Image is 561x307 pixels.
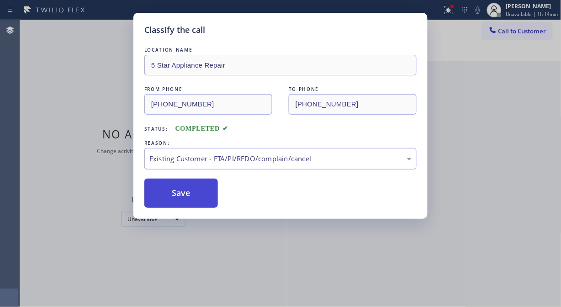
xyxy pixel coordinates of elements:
[144,138,417,148] div: REASON:
[289,94,417,115] input: To phone
[289,85,417,94] div: TO PHONE
[144,85,272,94] div: FROM PHONE
[144,94,272,115] input: From phone
[175,125,228,132] span: COMPLETED
[144,179,218,208] button: Save
[144,45,417,55] div: LOCATION NAME
[144,126,168,132] span: Status:
[149,153,412,164] div: Existing Customer - ETA/PI/REDO/complain/cancel
[144,24,205,36] h5: Classify the call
